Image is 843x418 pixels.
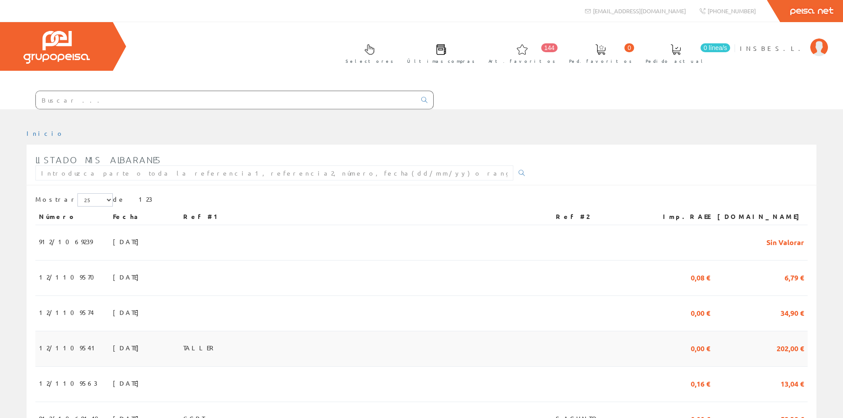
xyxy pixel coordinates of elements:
[708,7,756,15] span: [PHONE_NUMBER]
[39,305,94,320] span: 12/1109574
[113,376,143,391] span: [DATE]
[35,193,113,207] label: Mostrar
[777,340,804,355] span: 202,00 €
[691,269,710,284] span: 0,08 €
[489,57,555,65] span: Art. favoritos
[180,209,552,225] th: Ref #1
[35,209,109,225] th: Número
[346,57,393,65] span: Selectores
[740,44,806,53] span: INSBE S.L.
[113,269,143,284] span: [DATE]
[701,43,730,52] span: 0 línea/s
[691,340,710,355] span: 0,00 €
[39,269,100,284] span: 12/1109570
[766,234,804,249] span: Sin Valorar
[569,57,632,65] span: Ped. favoritos
[23,31,90,64] img: Grupo Peisa
[785,269,804,284] span: 6,79 €
[398,37,479,69] a: Últimas compras
[337,37,398,69] a: Selectores
[113,340,143,355] span: [DATE]
[109,209,180,225] th: Fecha
[39,376,97,391] span: 12/1109563
[480,37,560,69] a: 144 Art. favoritos
[35,165,513,180] input: Introduzca parte o toda la referencia1, referencia2, número, fecha(dd/mm/yy) o rango de fechas(dd...
[113,234,143,249] span: [DATE]
[77,193,113,207] select: Mostrar
[183,340,217,355] span: TALLER
[740,37,828,45] a: INSBE S.L.
[27,129,64,137] a: Inicio
[624,43,634,52] span: 0
[691,376,710,391] span: 0,16 €
[113,305,143,320] span: [DATE]
[647,209,714,225] th: Imp.RAEE
[714,209,808,225] th: [DOMAIN_NAME]
[35,193,808,209] div: de 123
[781,376,804,391] span: 13,04 €
[646,57,706,65] span: Pedido actual
[552,209,647,225] th: Ref #2
[691,305,710,320] span: 0,00 €
[541,43,558,52] span: 144
[36,91,416,109] input: Buscar ...
[35,154,162,165] span: Listado mis albaranes
[39,340,99,355] span: 12/1109541
[781,305,804,320] span: 34,90 €
[39,234,92,249] span: 912/1069239
[407,57,475,65] span: Últimas compras
[593,7,686,15] span: [EMAIL_ADDRESS][DOMAIN_NAME]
